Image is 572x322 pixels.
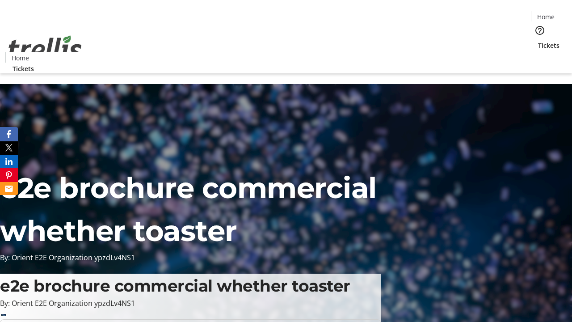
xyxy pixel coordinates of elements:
[538,41,559,50] span: Tickets
[6,53,34,63] a: Home
[5,25,85,70] img: Orient E2E Organization ypzdLv4NS1's Logo
[531,12,560,21] a: Home
[13,64,34,73] span: Tickets
[12,53,29,63] span: Home
[5,64,41,73] a: Tickets
[531,50,549,68] button: Cart
[537,12,555,21] span: Home
[531,41,567,50] a: Tickets
[531,21,549,39] button: Help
